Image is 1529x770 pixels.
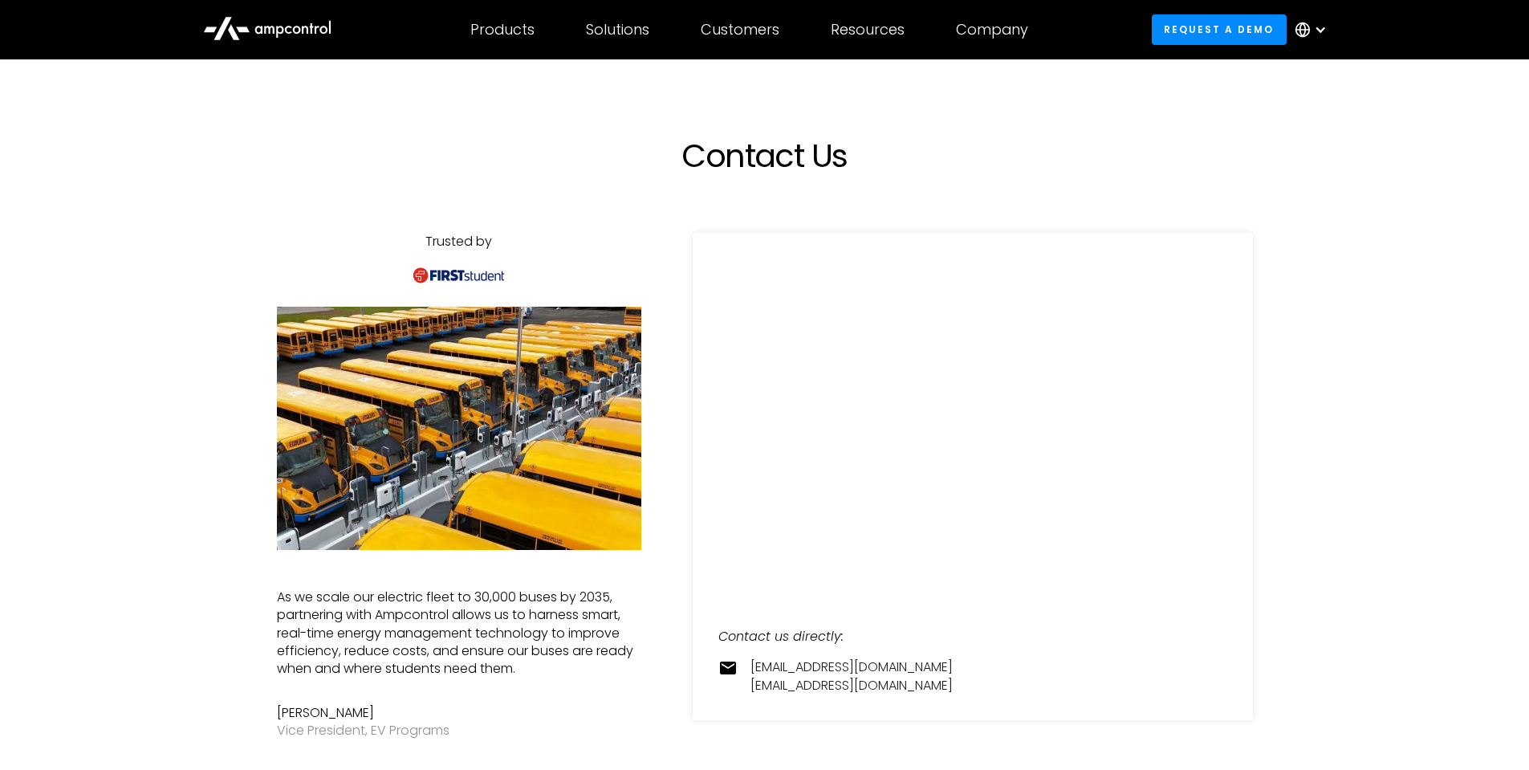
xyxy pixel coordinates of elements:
h1: Contact Us [412,136,1118,175]
div: Customers [701,21,779,39]
div: Contact us directly: [718,628,1227,646]
div: Solutions [586,21,649,39]
div: Resources [831,21,905,39]
a: [EMAIL_ADDRESS][DOMAIN_NAME] [750,677,953,695]
div: Company [956,21,1028,39]
div: Products [470,21,535,39]
a: [EMAIL_ADDRESS][DOMAIN_NAME] [750,658,953,676]
iframe: Form 0 [718,259,1227,564]
a: Request a demo [1152,14,1287,44]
